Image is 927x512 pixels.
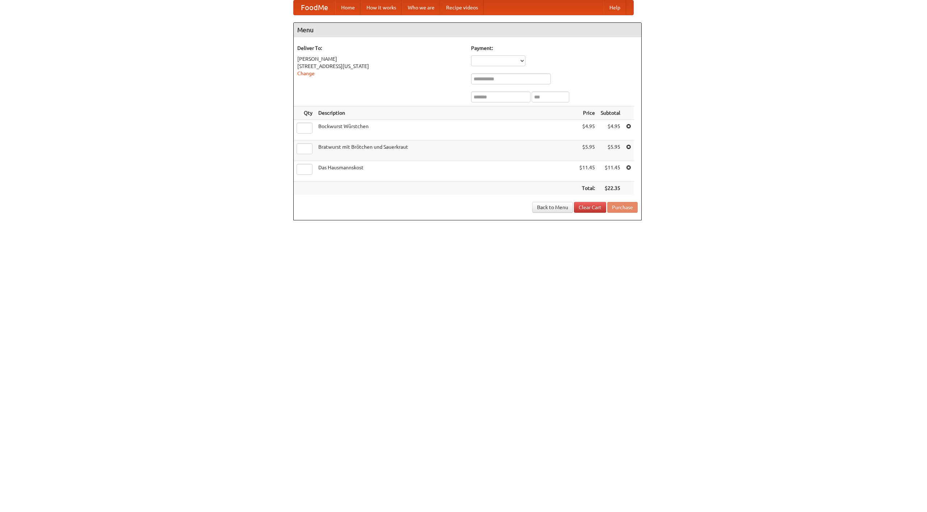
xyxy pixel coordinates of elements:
[297,45,464,52] h5: Deliver To:
[598,120,623,140] td: $4.95
[598,106,623,120] th: Subtotal
[294,0,335,15] a: FoodMe
[294,23,641,37] h4: Menu
[574,202,606,213] a: Clear Cart
[297,55,464,63] div: [PERSON_NAME]
[297,63,464,70] div: [STREET_ADDRESS][US_STATE]
[315,161,576,182] td: Das Hausmannskost
[576,106,598,120] th: Price
[361,0,402,15] a: How it works
[297,71,315,76] a: Change
[294,106,315,120] th: Qty
[315,120,576,140] td: Bockwurst Würstchen
[598,182,623,195] th: $22.35
[440,0,484,15] a: Recipe videos
[532,202,573,213] a: Back to Menu
[607,202,638,213] button: Purchase
[598,140,623,161] td: $5.95
[471,45,638,52] h5: Payment:
[335,0,361,15] a: Home
[576,120,598,140] td: $4.95
[576,182,598,195] th: Total:
[604,0,626,15] a: Help
[315,140,576,161] td: Bratwurst mit Brötchen und Sauerkraut
[315,106,576,120] th: Description
[402,0,440,15] a: Who we are
[576,161,598,182] td: $11.45
[598,161,623,182] td: $11.45
[576,140,598,161] td: $5.95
